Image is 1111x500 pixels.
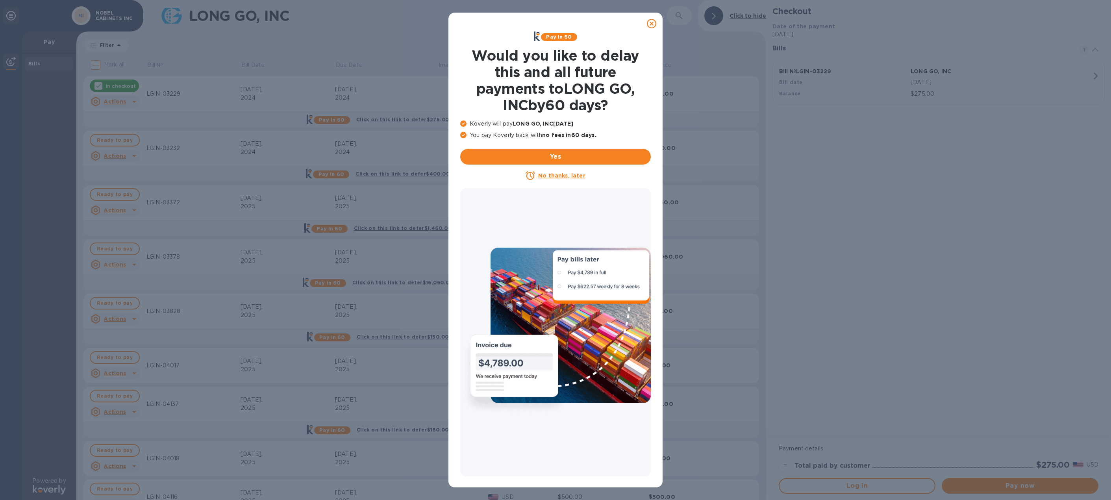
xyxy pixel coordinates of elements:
p: You pay Koverly back with [460,131,651,139]
u: No thanks, later [538,172,585,179]
p: Koverly will pay [460,120,651,128]
h1: Would you like to delay this and all future payments to LONG GO, INC by 60 days ? [460,47,651,113]
b: no fees in 60 days . [542,132,596,138]
b: LONG GO, INC [DATE] [513,120,573,127]
b: Pay in 60 [546,34,572,40]
span: Yes [467,152,644,161]
button: Yes [460,149,651,165]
